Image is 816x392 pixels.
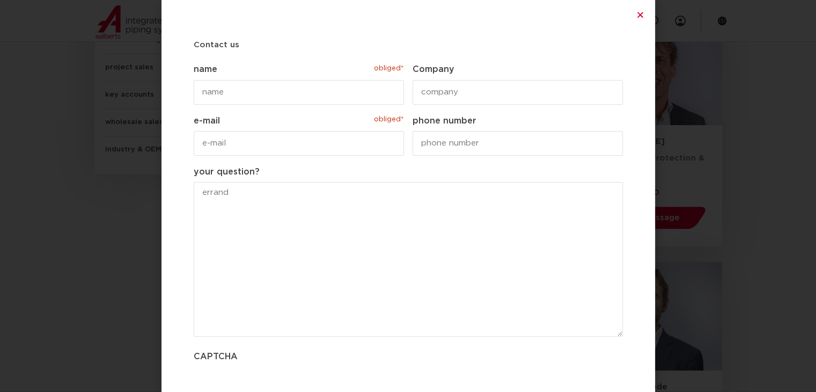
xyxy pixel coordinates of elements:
[194,352,238,361] font: CAPTCHA
[374,116,404,123] font: obliged*
[413,116,476,125] font: phone number
[194,65,217,74] font: name
[413,80,623,105] input: company
[194,116,220,125] font: e-mail
[194,167,260,176] font: your question?
[194,131,404,156] input: e-mail
[636,11,644,19] a: Close
[413,131,623,156] input: phone number
[194,41,239,49] font: Contact us
[413,65,454,74] font: Company
[194,80,404,105] input: name
[374,65,404,72] font: obliged*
